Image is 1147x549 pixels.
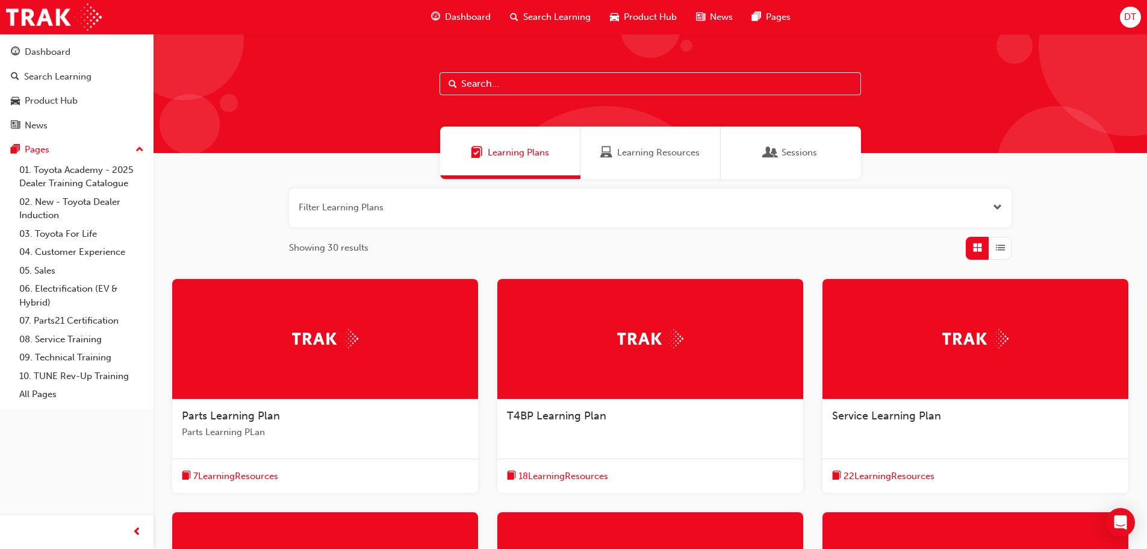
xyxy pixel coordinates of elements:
[617,146,700,160] span: Learning Resources
[292,329,358,348] img: Trak
[14,193,149,225] a: 02. New - Toyota Dealer Induction
[518,469,608,483] span: 18 Learning Resources
[5,41,149,63] a: Dashboard
[721,127,861,179] a: SessionsSessions
[14,367,149,386] a: 10. TUNE Rev-Up Training
[624,10,677,24] span: Product Hub
[1120,7,1141,28] button: DT
[11,145,20,155] span: pages-icon
[686,5,742,30] a: news-iconNews
[445,10,491,24] span: Dashboard
[832,409,941,422] span: Service Learning Plan
[182,469,191,484] span: book-icon
[1106,508,1135,537] div: Open Intercom Messenger
[752,10,761,25] span: pages-icon
[14,280,149,312] a: 06. Electrification (EV & Hybrid)
[449,77,457,91] span: Search
[500,5,600,30] a: search-iconSearch Learning
[844,469,934,483] span: 22 Learning Resources
[497,279,803,494] a: TrakT4BP Learning Planbook-icon18LearningResources
[523,10,591,24] span: Search Learning
[973,241,982,255] span: Grid
[25,143,49,157] div: Pages
[14,262,149,280] a: 05. Sales
[11,121,20,131] span: news-icon
[182,469,278,484] button: book-icon7LearningResources
[617,329,683,348] img: Trak
[610,10,619,25] span: car-icon
[135,142,144,158] span: up-icon
[11,47,20,58] span: guage-icon
[766,10,791,24] span: Pages
[6,4,102,31] img: Trak
[782,146,817,160] span: Sessions
[5,139,149,161] button: Pages
[600,5,686,30] a: car-iconProduct Hub
[488,146,549,160] span: Learning Plans
[14,348,149,367] a: 09. Technical Training
[710,10,733,24] span: News
[440,72,861,95] input: Search...
[507,469,516,484] span: book-icon
[431,10,440,25] span: guage-icon
[440,127,580,179] a: Learning PlansLearning Plans
[696,10,705,25] span: news-icon
[507,469,608,484] button: book-icon18LearningResources
[5,39,149,139] button: DashboardSearch LearningProduct HubNews
[25,94,78,108] div: Product Hub
[182,425,468,439] span: Parts Learning PLan
[25,119,48,133] div: News
[14,161,149,193] a: 01. Toyota Academy - 2025 Dealer Training Catalogue
[182,409,280,422] span: Parts Learning Plan
[993,201,1002,215] button: Open the filter
[14,312,149,330] a: 07. Parts21 Certification
[14,330,149,349] a: 08. Service Training
[580,127,721,179] a: Learning ResourcesLearning Resources
[25,45,70,59] div: Dashboard
[14,385,149,404] a: All Pages
[172,279,478,494] a: TrakParts Learning PlanParts Learning PLanbook-icon7LearningResources
[5,115,149,137] a: News
[5,66,149,88] a: Search Learning
[832,469,934,484] button: book-icon22LearningResources
[14,243,149,262] a: 04. Customer Experience
[5,90,149,112] a: Product Hub
[24,70,92,84] div: Search Learning
[822,279,1128,494] a: TrakService Learning Planbook-icon22LearningResources
[996,241,1005,255] span: List
[11,72,19,83] span: search-icon
[421,5,500,30] a: guage-iconDashboard
[765,146,777,160] span: Sessions
[471,146,483,160] span: Learning Plans
[742,5,800,30] a: pages-iconPages
[507,409,606,422] span: T4BP Learning Plan
[289,241,368,255] span: Showing 30 results
[193,469,278,483] span: 7 Learning Resources
[132,525,141,540] span: prev-icon
[510,10,518,25] span: search-icon
[1124,10,1136,24] span: DT
[942,329,1009,348] img: Trak
[14,225,149,243] a: 03. Toyota For Life
[832,469,841,484] span: book-icon
[11,96,20,107] span: car-icon
[600,146,612,160] span: Learning Resources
